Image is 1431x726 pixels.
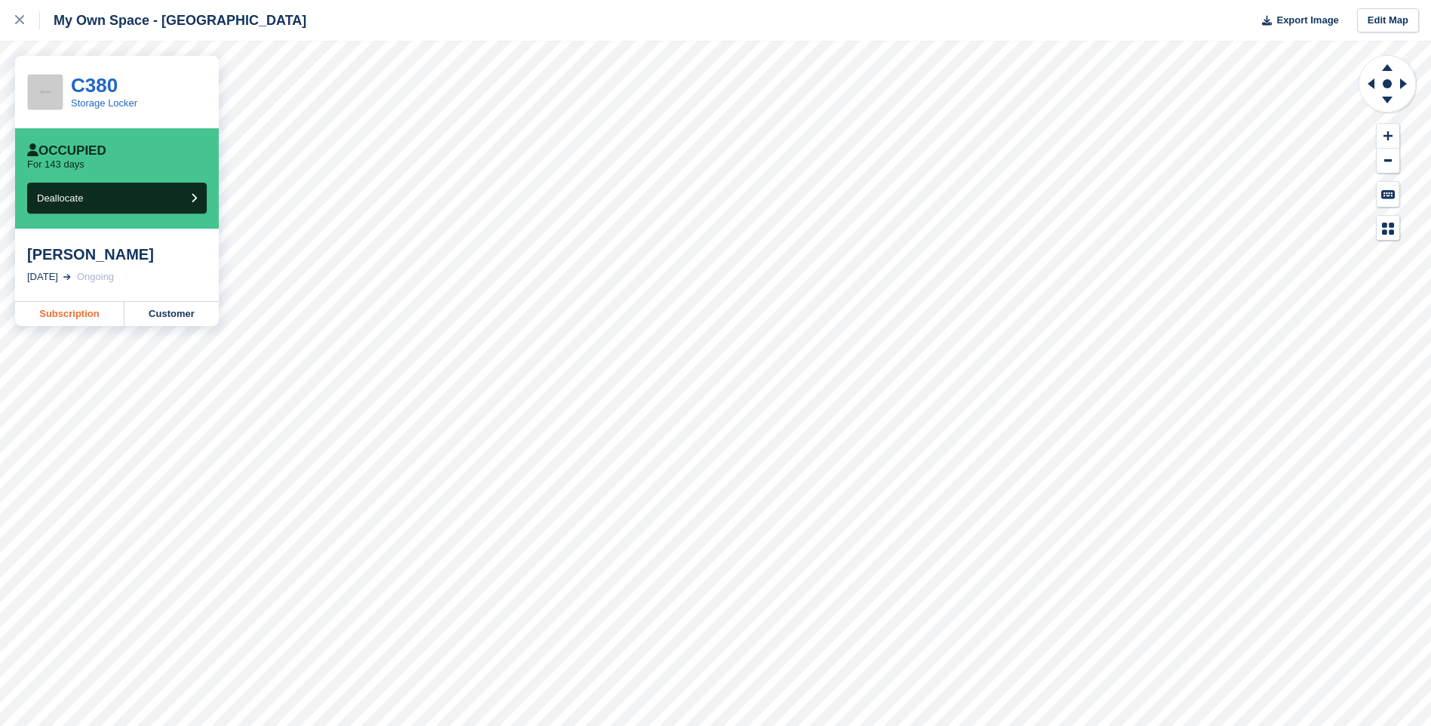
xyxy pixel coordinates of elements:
button: Zoom In [1377,124,1399,149]
a: Subscription [15,302,124,326]
a: Edit Map [1357,8,1419,33]
span: Export Image [1276,13,1338,28]
a: Storage Locker [71,97,137,109]
span: Deallocate [37,192,83,204]
a: Customer [124,302,219,326]
button: Zoom Out [1377,149,1399,174]
a: C380 [71,74,118,97]
img: 256x256-placeholder-a091544baa16b46aadf0b611073c37e8ed6a367829ab441c3b0103e7cf8a5b1b.png [28,75,63,109]
div: My Own Space - [GEOGRAPHIC_DATA] [40,11,306,29]
img: arrow-right-light-icn-cde0832a797a2874e46488d9cf13f60e5c3a73dbe684e267c42b8395dfbc2abf.svg [63,274,71,280]
button: Deallocate [27,183,207,214]
p: For 143 days [27,158,84,171]
div: Occupied [27,143,106,158]
button: Map Legend [1377,216,1399,241]
div: Ongoing [77,269,114,285]
div: [DATE] [27,269,58,285]
button: Keyboard Shortcuts [1377,182,1399,207]
button: Export Image [1253,8,1339,33]
div: [PERSON_NAME] [27,245,207,263]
